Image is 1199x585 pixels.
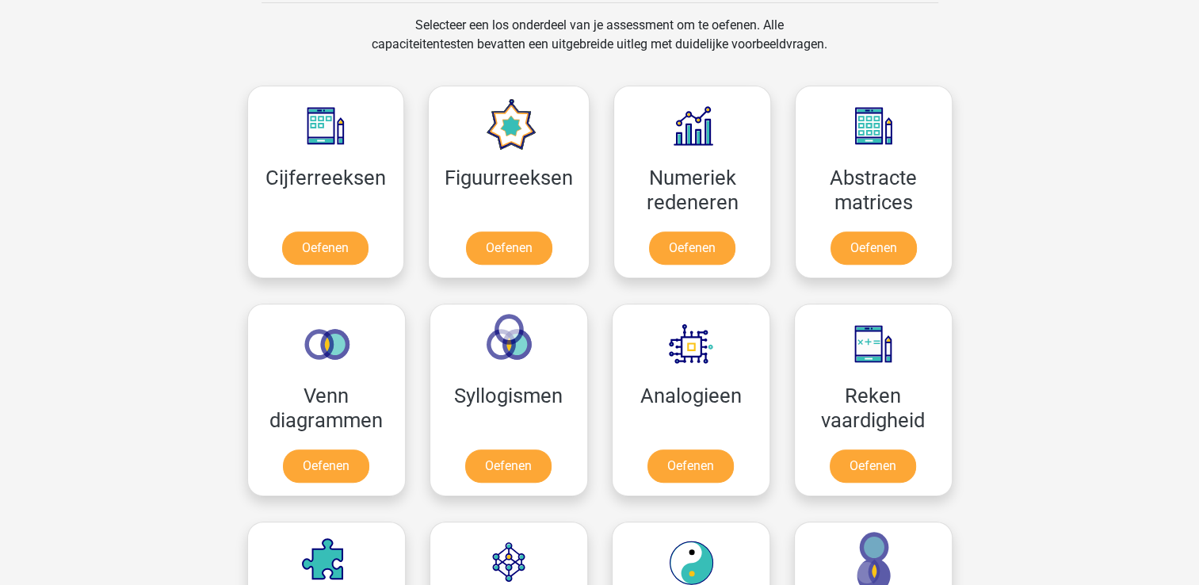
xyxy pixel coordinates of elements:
a: Oefenen [649,231,735,265]
a: Oefenen [283,449,369,483]
a: Oefenen [647,449,734,483]
a: Oefenen [282,231,368,265]
div: Selecteer een los onderdeel van je assessment om te oefenen. Alle capaciteitentesten bevatten een... [357,16,842,73]
a: Oefenen [830,449,916,483]
a: Oefenen [465,449,552,483]
a: Oefenen [466,231,552,265]
a: Oefenen [831,231,917,265]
